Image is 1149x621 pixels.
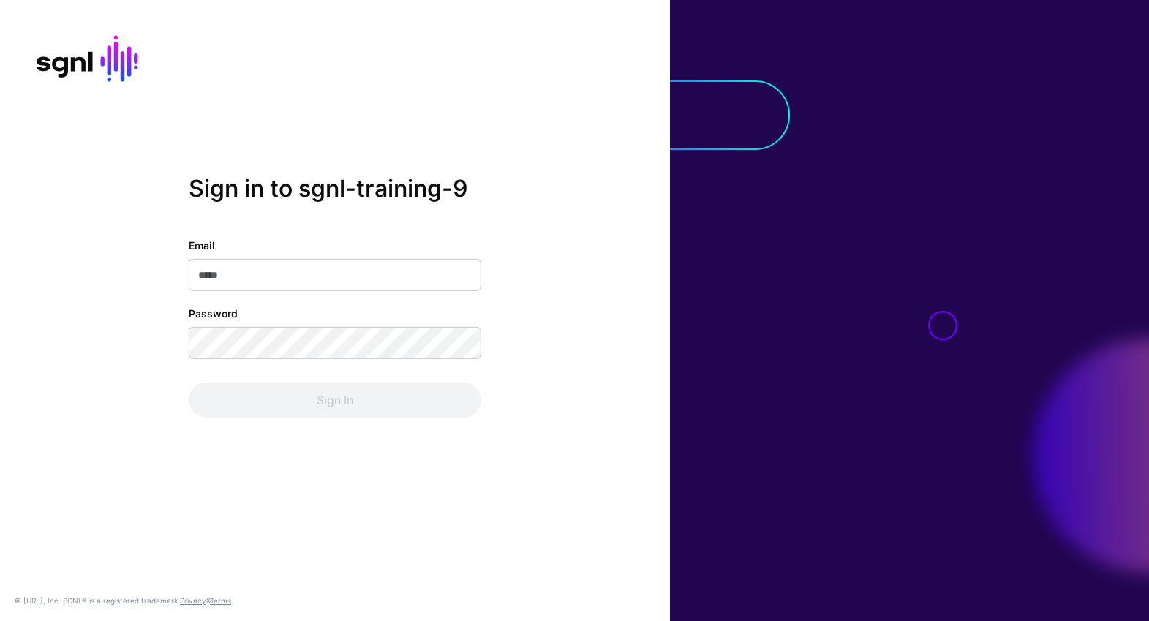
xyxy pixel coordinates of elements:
[189,238,215,253] label: Email
[180,596,206,605] a: Privacy
[189,306,238,321] label: Password
[189,174,481,202] h2: Sign in to sgnl-training-9
[210,596,231,605] a: Terms
[15,595,231,606] div: © [URL], Inc. SGNL® is a registered trademark. &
